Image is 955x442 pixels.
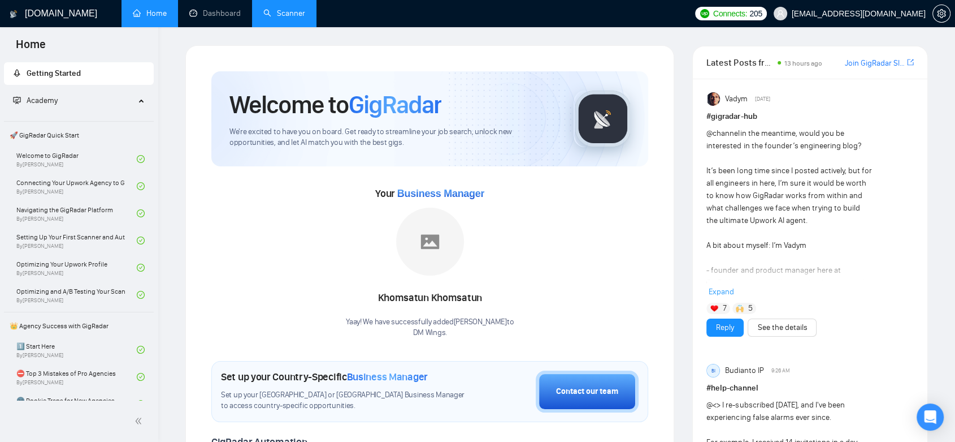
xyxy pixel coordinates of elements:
[375,187,484,200] span: Your
[709,287,734,297] span: Expand
[5,124,153,147] span: 🚀 GigRadar Quick Start
[776,10,784,18] span: user
[346,289,514,308] div: Khomsatun Khomsatun
[229,89,441,120] h1: Welcome to
[137,155,145,163] span: check-circle
[725,364,764,377] span: Budianto IP
[757,321,807,334] a: See the details
[723,303,727,314] span: 7
[907,57,914,68] a: export
[706,110,914,123] h1: # gigradar-hub
[725,93,748,105] span: Vadym
[13,69,21,77] span: rocket
[133,8,167,18] a: homeHome
[771,366,790,376] span: 9:26 AM
[755,94,770,104] span: [DATE]
[347,371,428,383] span: Business Manager
[932,9,950,18] a: setting
[10,5,18,23] img: logo
[16,364,137,389] a: ⛔ Top 3 Mistakes of Pro AgenciesBy[PERSON_NAME]
[7,36,55,60] span: Home
[713,7,747,20] span: Connects:
[706,128,740,138] span: @channel
[13,96,58,105] span: Academy
[349,89,441,120] span: GigRadar
[716,321,734,334] a: Reply
[4,62,154,85] li: Getting Started
[263,8,305,18] a: searchScanner
[907,58,914,67] span: export
[556,385,618,398] div: Contact our team
[16,201,137,226] a: Navigating the GigRadar PlatformBy[PERSON_NAME]
[710,304,718,312] img: ❤️
[700,9,709,18] img: upwork-logo.png
[27,68,81,78] span: Getting Started
[932,5,950,23] button: setting
[27,96,58,105] span: Academy
[346,328,514,338] p: DM Wings .
[137,237,145,244] span: check-circle
[396,208,464,276] img: placeholder.png
[229,127,555,148] span: We're excited to have you on board. Get ready to streamline your job search, unlock new opportuni...
[933,9,950,18] span: setting
[221,390,472,411] span: Set up your [GEOGRAPHIC_DATA] or [GEOGRAPHIC_DATA] Business Manager to access country-specific op...
[706,382,914,394] h1: # help-channel
[575,91,631,147] img: gigradar-logo.png
[397,188,484,199] span: Business Manager
[16,392,137,417] a: 🌚 Rookie Traps for New Agencies
[16,174,137,199] a: Connecting Your Upwork Agency to GigRadarBy[PERSON_NAME]
[137,291,145,299] span: check-circle
[736,304,744,312] img: 🙌
[16,228,137,253] a: Setting Up Your First Scanner and Auto-BidderBy[PERSON_NAME]
[748,319,817,337] button: See the details
[16,282,137,307] a: Optimizing and A/B Testing Your Scanner for Better ResultsBy[PERSON_NAME]
[707,92,721,106] img: Vadym
[917,404,944,431] div: Open Intercom Messenger
[221,371,428,383] h1: Set up your Country-Specific
[16,337,137,362] a: 1️⃣ Start HereBy[PERSON_NAME]
[137,400,145,408] span: check-circle
[784,59,822,67] span: 13 hours ago
[13,96,21,104] span: fund-projection-screen
[137,209,145,217] span: check-circle
[16,255,137,280] a: Optimizing Your Upwork ProfileBy[PERSON_NAME]
[189,8,241,18] a: dashboardDashboard
[137,182,145,190] span: check-circle
[137,373,145,381] span: check-circle
[346,317,514,338] div: Yaay! We have successfully added [PERSON_NAME] to
[137,264,145,272] span: check-circle
[706,319,744,337] button: Reply
[707,364,719,377] div: BI
[134,415,146,427] span: double-left
[706,55,774,70] span: Latest Posts from the GigRadar Community
[137,346,145,354] span: check-circle
[749,7,762,20] span: 205
[536,371,639,413] button: Contact our team
[16,147,137,171] a: Welcome to GigRadarBy[PERSON_NAME]
[5,315,153,337] span: 👑 Agency Success with GigRadar
[748,303,753,314] span: 5
[845,57,905,70] a: Join GigRadar Slack Community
